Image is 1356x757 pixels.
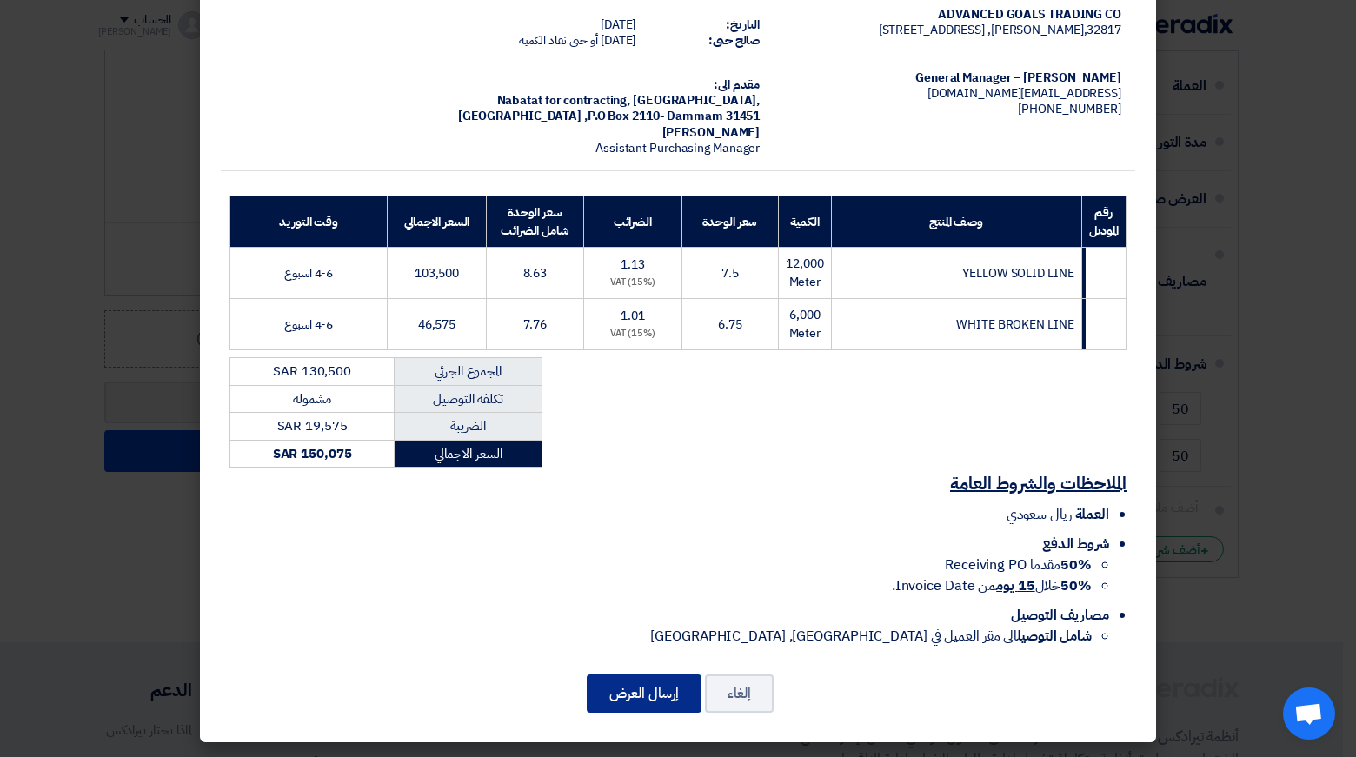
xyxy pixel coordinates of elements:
[1007,504,1072,525] span: ريال سعودي
[879,21,1121,39] span: 32817,[PERSON_NAME], [STREET_ADDRESS]
[662,123,761,142] span: [PERSON_NAME]
[1042,534,1109,554] span: شروط الدفع
[284,264,333,282] span: 4-6 اسبوع
[788,70,1121,86] div: [PERSON_NAME] – General Manager
[950,470,1127,496] u: الملاحظات والشروط العامة
[229,626,1092,647] li: الى مقر العميل في [GEOGRAPHIC_DATA], [GEOGRAPHIC_DATA]
[927,84,1121,103] span: [EMAIL_ADDRESS][DOMAIN_NAME]
[273,444,352,463] strong: SAR 150,075
[395,385,542,413] td: تكلفه التوصيل
[584,196,681,248] th: الضرائب
[1081,196,1126,248] th: رقم الموديل
[892,575,1092,596] span: خلال من Invoice Date.
[277,416,348,435] span: SAR 19,575
[458,91,761,125] span: [GEOGRAPHIC_DATA], [GEOGRAPHIC_DATA] ,P.O Box 2110- Dammam 31451
[293,389,331,408] span: مشموله
[601,31,635,50] span: [DATE]
[1060,554,1092,575] strong: 50%
[726,16,760,34] strong: التاريخ:
[1075,504,1109,525] span: العملة
[284,315,333,334] span: 4-6 اسبوع
[831,196,1081,248] th: وصف المنتج
[595,139,760,157] span: Assistant Purchasing Manager
[1011,605,1109,626] span: مصاريف التوصيل
[523,315,548,334] span: 7.76
[788,7,1121,23] div: ADVANCED GOALS TRADING CO
[956,315,1073,334] span: WHITE BROKEN LINE
[1060,575,1092,596] strong: 50%
[591,327,674,342] div: (15%) VAT
[591,276,674,290] div: (15%) VAT
[486,196,583,248] th: سعر الوحدة شامل الضرائب
[1283,687,1335,740] div: Open chat
[721,264,739,282] span: 7.5
[1018,100,1121,118] span: [PHONE_NUMBER]
[395,358,542,386] td: المجموع الجزئي
[708,31,760,50] strong: صالح حتى:
[415,264,459,282] span: 103,500
[786,255,823,291] span: 12,000 Meter
[996,575,1034,596] u: 15 يوم
[945,554,1092,575] span: مقدما Receiving PO
[718,315,742,334] span: 6.75
[962,264,1073,282] span: YELLOW SOLID LINE
[497,91,631,110] span: Nabatat for contracting,
[230,358,395,386] td: SAR 130,500
[395,440,542,468] td: السعر الاجمالي
[601,16,635,34] span: [DATE]
[395,413,542,441] td: الضريبة
[587,674,701,713] button: إرسال العرض
[705,674,774,713] button: إلغاء
[621,307,645,325] span: 1.01
[418,315,455,334] span: 46,575
[388,196,486,248] th: السعر الاجمالي
[1017,626,1092,647] strong: شامل التوصيل
[789,306,821,342] span: 6,000 Meter
[621,256,645,274] span: 1.13
[681,196,779,248] th: سعر الوحدة
[523,264,548,282] span: 8.63
[519,31,598,50] span: أو حتى نفاذ الكمية
[230,196,388,248] th: وقت التوريد
[714,76,760,94] strong: مقدم الى:
[779,196,831,248] th: الكمية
